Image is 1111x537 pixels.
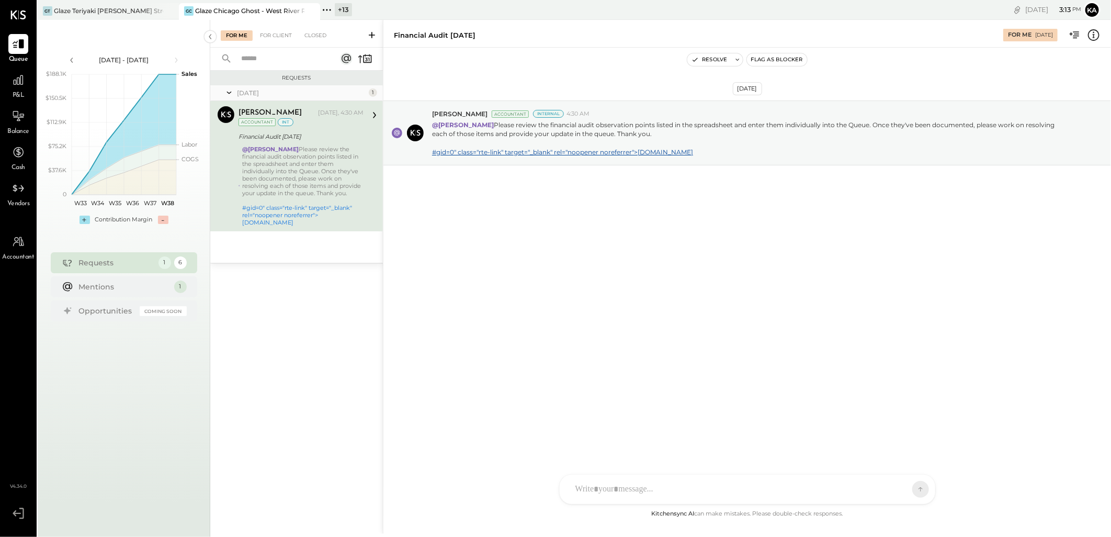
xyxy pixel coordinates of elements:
text: $37.6K [48,166,66,174]
div: Contribution Margin [95,216,153,224]
div: int [278,118,293,126]
div: GC [184,6,194,16]
text: COGS [182,155,199,163]
a: P&L [1,70,36,100]
p: Please review the financial audit observation points listed in the spreadsheet and enter them ind... [432,120,1069,156]
span: Balance [7,127,29,137]
div: [DATE] - [DATE] [80,55,168,64]
div: Financial Audit [DATE] [239,131,360,142]
a: Cash [1,142,36,173]
div: Closed [299,30,332,41]
text: W36 [126,199,139,207]
span: Vendors [7,199,30,209]
div: [DATE] [733,82,762,95]
a: #gid=0" class="rte-link" target="_blank" rel="noopener noreferrer">[DOMAIN_NAME] [242,204,352,226]
div: Glaze Chicago Ghost - West River Rice LLC [195,6,304,15]
text: W33 [74,199,86,207]
text: W35 [109,199,121,207]
div: Please review the financial audit observation points listed in the spreadsheet and enter them ind... [242,146,364,226]
span: P&L [13,91,25,100]
div: Mentions [79,282,169,292]
text: Sales [182,70,197,77]
text: W37 [144,199,156,207]
div: Requests [216,74,378,82]
div: 6 [174,256,187,269]
div: copy link [1012,4,1023,15]
a: Accountant [1,232,36,262]
div: + [80,216,90,224]
div: Coming Soon [140,306,187,316]
button: Ka [1084,2,1101,18]
div: 1 [158,256,171,269]
div: Accountant [239,118,276,126]
a: Vendors [1,178,36,209]
text: 0 [63,191,66,198]
span: Cash [12,163,25,173]
span: [PERSON_NAME] [432,109,488,118]
div: Internal [533,110,564,118]
text: $112.9K [47,118,66,126]
text: W34 [91,199,105,207]
div: - [158,216,168,224]
div: For Client [255,30,297,41]
div: Glaze Teriyaki [PERSON_NAME] Street - [PERSON_NAME] River [PERSON_NAME] LLC [54,6,163,15]
div: 1 [369,88,377,97]
button: Flag as Blocker [747,53,807,66]
a: Queue [1,34,36,64]
text: W38 [161,199,174,207]
div: [PERSON_NAME] [239,108,302,118]
div: Financial Audit [DATE] [394,30,475,40]
text: $150.5K [46,94,66,102]
span: 4:30 AM [566,110,589,118]
div: [DATE], 4:30 AM [318,109,364,117]
text: $75.2K [48,142,66,150]
div: GT [43,6,52,16]
strong: @[PERSON_NAME] [432,121,494,129]
div: Requests [79,258,153,268]
div: [DATE] [237,88,366,97]
strong: @[PERSON_NAME] [242,146,299,153]
a: Balance [1,106,36,137]
a: #gid=0" class="rte-link" target="_blank" rel="noopener noreferrer">[DOMAIN_NAME] [432,148,693,156]
text: Labor [182,141,197,148]
div: + 13 [335,3,352,16]
div: [DATE] [1035,31,1053,39]
div: Accountant [492,110,529,118]
span: Accountant [3,253,35,262]
span: Queue [9,55,28,64]
text: $188.1K [46,70,66,77]
div: 1 [174,281,187,293]
button: Resolve [687,53,731,66]
div: For Me [1008,31,1031,39]
div: Opportunities [79,306,134,316]
div: [DATE] [1025,5,1081,15]
div: For Me [221,30,253,41]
